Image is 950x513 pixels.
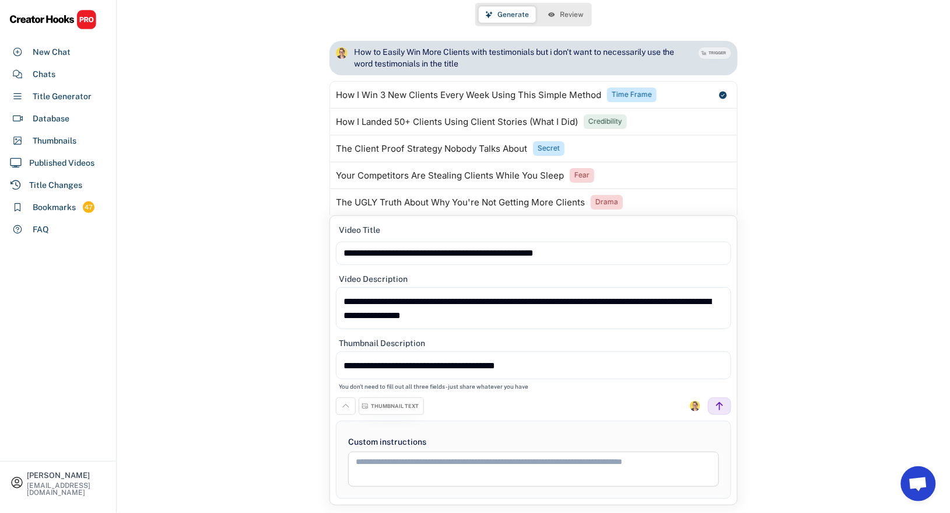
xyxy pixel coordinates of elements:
div: Database [33,113,69,125]
div: The Client Proof Strategy Nobody Talks About [336,144,527,153]
div: Time Frame [612,90,652,100]
div: How I Landed 50+ Clients Using Client Stories (What I Did) [336,117,578,127]
div: Credibility [588,117,622,127]
div: Bookmarks [33,201,76,214]
button: Generate [479,6,536,23]
div: Custom instructions [348,436,719,448]
div: You don't need to fill out all three fields - just share whatever you have [339,383,528,390]
img: CHPRO%20Logo.svg [9,9,97,30]
div: THUMBNAIL TEXT [371,403,419,410]
div: The UGLY Truth About Why You're Not Getting More Clients [336,198,585,207]
div: Drama [595,197,618,207]
div: TRIGGER [709,50,727,56]
div: Thumbnails [33,135,76,147]
div: How I Win 3 New Clients Every Week Using This Simple Method [336,90,601,100]
div: Secret [538,144,560,153]
div: Published Videos [29,157,94,169]
span: Review [560,11,583,18]
div: Video Description [339,274,408,284]
img: channels4_profile.jpg [336,47,348,59]
img: channels4_profile.jpg [690,401,700,411]
div: New Chat [33,46,71,58]
div: Thumbnail Description [339,338,425,348]
span: Generate [497,11,529,18]
div: [EMAIL_ADDRESS][DOMAIN_NAME] [27,482,106,496]
div: How to Easily Win More Clients with testimonials but i don't want to necessarily use the word tes... [354,47,675,69]
button: Review [541,6,590,23]
div: Chats [33,68,55,81]
a: Open chat [901,466,936,501]
div: FAQ [33,224,49,236]
div: Title Generator [33,90,92,103]
div: [PERSON_NAME] [27,472,106,479]
div: Title Changes [29,179,82,191]
div: Fear [574,170,590,180]
div: 47 [83,203,94,212]
div: Your Competitors Are Stealing Clients While You Sleep [336,171,564,180]
div: Video Title [339,225,380,235]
